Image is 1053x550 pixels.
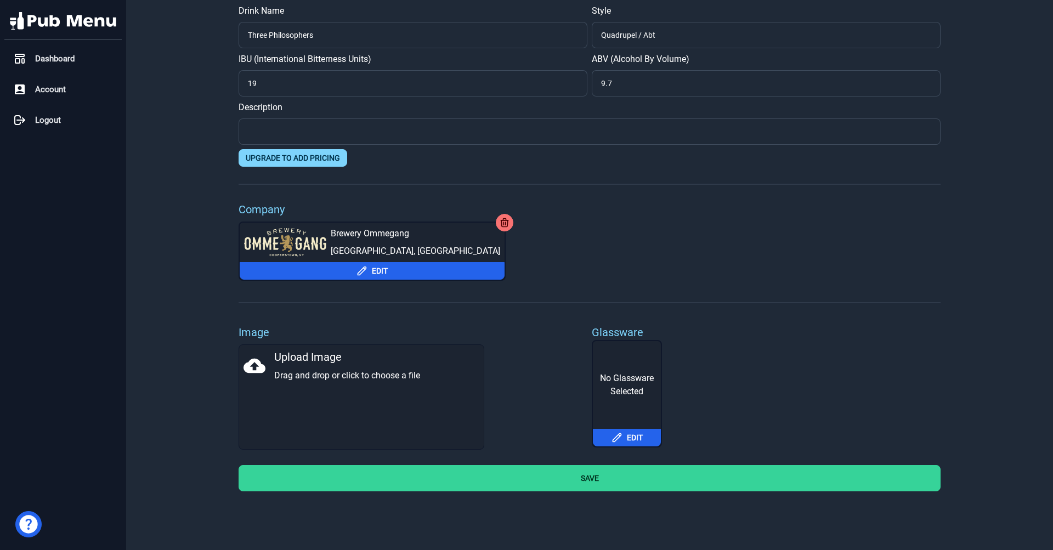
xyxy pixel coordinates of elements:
[239,325,484,340] label: Image
[331,245,500,258] div: [GEOGRAPHIC_DATA], [GEOGRAPHIC_DATA]
[239,465,941,491] button: Save
[331,227,500,240] div: Brewery Ommegang
[239,70,587,97] input: 22
[592,326,643,339] label: Glassware
[592,53,941,66] label: ABV (Alcohol By Volume)
[35,114,61,127] span: Logout
[35,83,66,96] span: Account
[239,53,587,66] label: IBU (International Bitterness Units)
[239,101,941,114] label: Description
[592,70,941,97] input: 6.8
[10,12,116,30] img: Pub Menu
[4,47,122,71] a: Dashboard
[239,149,347,167] a: Upgrade To Add Pricing
[592,4,941,18] label: Style
[35,53,75,65] span: Dashboard
[239,202,941,217] label: Company
[592,22,941,48] input: Belgian Quadrupel
[240,262,505,280] button: Edit
[593,341,661,429] div: No Glassware Selected
[239,4,587,18] label: Drink Name
[239,22,587,48] input: The Sixth Glass
[593,429,661,446] button: Edit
